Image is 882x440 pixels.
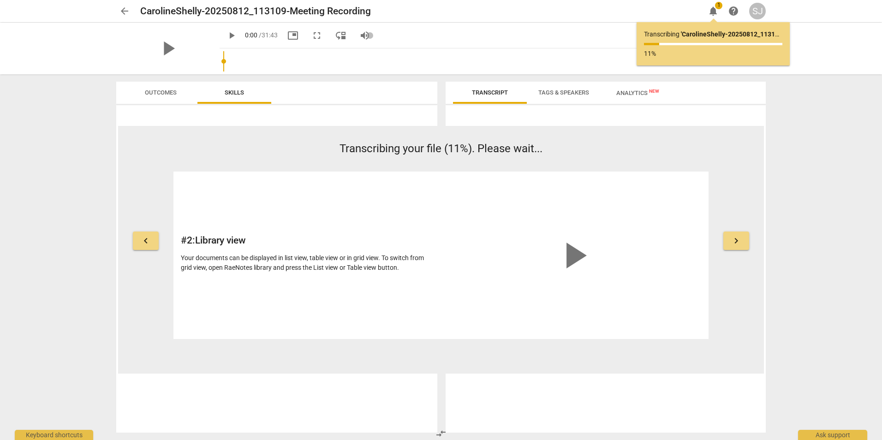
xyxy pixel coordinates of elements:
[145,89,177,96] span: Outcomes
[225,89,244,96] span: Skills
[708,6,719,17] span: notifications
[140,6,371,17] h2: CarolineShelly-20250812_113109-Meeting Recording
[245,31,257,39] span: 0:00
[472,89,508,96] span: Transcript
[156,36,180,60] span: play_arrow
[140,235,151,246] span: keyboard_arrow_left
[335,30,346,41] span: move_down
[181,253,436,272] div: Your documents can be displayed in list view, table view or in grid view. To switch from grid vie...
[181,235,436,246] h2: # 2 : Library view
[119,6,130,17] span: arrow_back
[725,3,742,19] a: Help
[538,89,589,96] span: Tags & Speakers
[311,30,322,41] span: fullscreen
[616,89,659,96] span: Analytics
[259,31,278,39] span: / 31:43
[226,30,237,41] span: play_arrow
[681,30,842,38] b: ' CarolineShelly-20250812_113109-Meeting Recording '
[644,30,782,39] p: Transcribing ...
[644,49,782,59] p: 11%
[705,3,721,19] button: Notifications
[285,27,301,44] button: Picture in picture
[357,27,373,44] button: Volume
[798,430,867,440] div: Ask support
[749,3,766,19] button: SJ
[728,6,739,17] span: help
[435,428,447,439] span: compare_arrows
[731,235,742,246] span: keyboard_arrow_right
[287,30,298,41] span: picture_in_picture
[552,233,596,278] span: play_arrow
[649,89,659,94] span: New
[715,2,722,9] span: 1
[15,430,93,440] div: Keyboard shortcuts
[309,27,325,44] button: Fullscreen
[223,27,240,44] button: Play
[359,30,370,41] span: volume_up
[340,142,542,155] span: Transcribing your file (11%). Please wait...
[333,27,349,44] button: View player as separate pane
